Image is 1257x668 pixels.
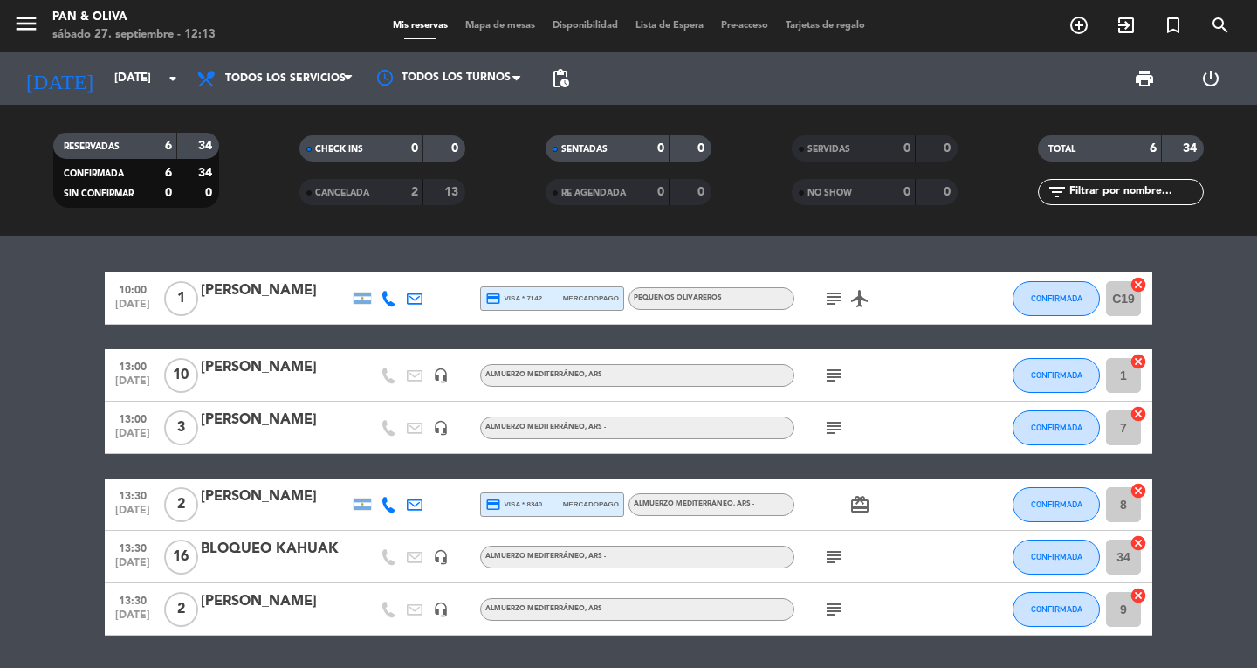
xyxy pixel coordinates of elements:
[201,590,349,613] div: [PERSON_NAME]
[1210,15,1231,36] i: search
[201,356,349,379] div: [PERSON_NAME]
[944,186,954,198] strong: 0
[433,420,449,436] i: headset_mic
[712,21,777,31] span: Pre-acceso
[225,72,346,85] span: Todos los servicios
[111,375,155,396] span: [DATE]
[411,142,418,155] strong: 0
[1150,142,1157,155] strong: 6
[485,497,501,513] i: credit_card
[1013,281,1100,316] button: CONFIRMADA
[201,486,349,508] div: [PERSON_NAME]
[563,499,619,510] span: mercadopago
[162,68,183,89] i: arrow_drop_down
[457,21,544,31] span: Mapa de mesas
[823,599,844,620] i: subject
[111,355,155,375] span: 13:00
[849,494,870,515] i: card_giftcard
[1031,293,1082,303] span: CONFIRMADA
[111,485,155,505] span: 13:30
[111,505,155,525] span: [DATE]
[1013,487,1100,522] button: CONFIRMADA
[384,21,457,31] span: Mis reservas
[1068,15,1089,36] i: add_circle_outline
[164,592,198,627] span: 2
[627,21,712,31] span: Lista de Espera
[1178,52,1244,105] div: LOG OUT
[111,299,155,319] span: [DATE]
[697,186,708,198] strong: 0
[561,145,608,154] span: SENTADAS
[585,424,606,430] span: , ARS -
[165,167,172,179] strong: 6
[433,602,449,617] i: headset_mic
[111,537,155,557] span: 13:30
[205,187,216,199] strong: 0
[1031,370,1082,380] span: CONFIRMADA
[201,538,349,561] div: BLOQUEO KAHUAK
[164,358,198,393] span: 10
[485,497,542,513] span: visa * 8340
[544,21,627,31] span: Disponibilidad
[411,186,418,198] strong: 2
[903,142,910,155] strong: 0
[64,189,134,198] span: SIN CONFIRMAR
[164,281,198,316] span: 1
[561,189,626,197] span: RE AGENDADA
[201,279,349,302] div: [PERSON_NAME]
[485,605,606,612] span: Almuerzo Mediterráneo
[1013,410,1100,445] button: CONFIRMADA
[1013,592,1100,627] button: CONFIRMADA
[13,10,39,43] button: menu
[444,186,462,198] strong: 13
[849,288,870,309] i: airplanemode_active
[1031,604,1082,614] span: CONFIRMADA
[485,424,606,430] span: Almuerzo Mediterráneo
[485,291,501,306] i: credit_card
[823,547,844,568] i: subject
[52,9,216,26] div: Pan & Oliva
[1031,552,1082,561] span: CONFIRMADA
[165,187,172,199] strong: 0
[823,288,844,309] i: subject
[164,487,198,522] span: 2
[563,293,619,304] span: mercadopago
[550,68,571,89] span: pending_actions
[1013,358,1100,393] button: CONFIRMADA
[164,410,198,445] span: 3
[433,549,449,565] i: headset_mic
[111,279,155,299] span: 10:00
[201,409,349,431] div: [PERSON_NAME]
[315,189,369,197] span: CANCELADA
[1013,540,1100,575] button: CONFIRMADA
[111,428,155,448] span: [DATE]
[733,500,754,507] span: , ARS -
[198,167,216,179] strong: 34
[1130,534,1147,552] i: cancel
[1163,15,1184,36] i: turned_in_not
[165,140,172,152] strong: 6
[1048,145,1075,154] span: TOTAL
[1134,68,1155,89] span: print
[777,21,874,31] span: Tarjetas de regalo
[944,142,954,155] strong: 0
[1200,68,1221,89] i: power_settings_new
[807,145,850,154] span: SERVIDAS
[13,10,39,37] i: menu
[657,142,664,155] strong: 0
[1116,15,1137,36] i: exit_to_app
[1047,182,1068,203] i: filter_list
[634,500,754,507] span: Almuerzo Mediterráneo
[657,186,664,198] strong: 0
[1130,587,1147,604] i: cancel
[823,417,844,438] i: subject
[1183,142,1200,155] strong: 34
[1130,405,1147,423] i: cancel
[485,371,606,378] span: Almuerzo Mediterráneo
[1031,499,1082,509] span: CONFIRMADA
[634,294,722,301] span: Pequeños Olivareros
[585,605,606,612] span: , ARS -
[697,142,708,155] strong: 0
[52,26,216,44] div: sábado 27. septiembre - 12:13
[1130,353,1147,370] i: cancel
